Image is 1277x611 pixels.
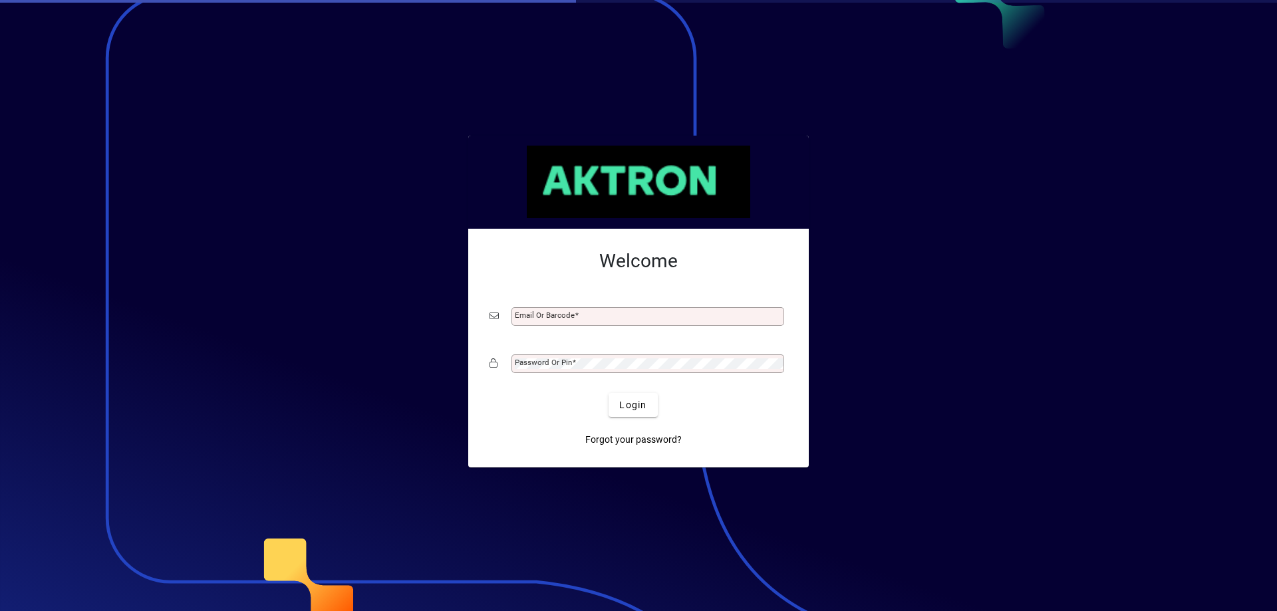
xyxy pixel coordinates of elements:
span: Login [619,398,646,412]
a: Forgot your password? [580,428,687,451]
button: Login [609,393,657,417]
mat-label: Email or Barcode [515,310,575,320]
h2: Welcome [490,250,787,273]
mat-label: Password or Pin [515,358,572,367]
span: Forgot your password? [585,433,682,447]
